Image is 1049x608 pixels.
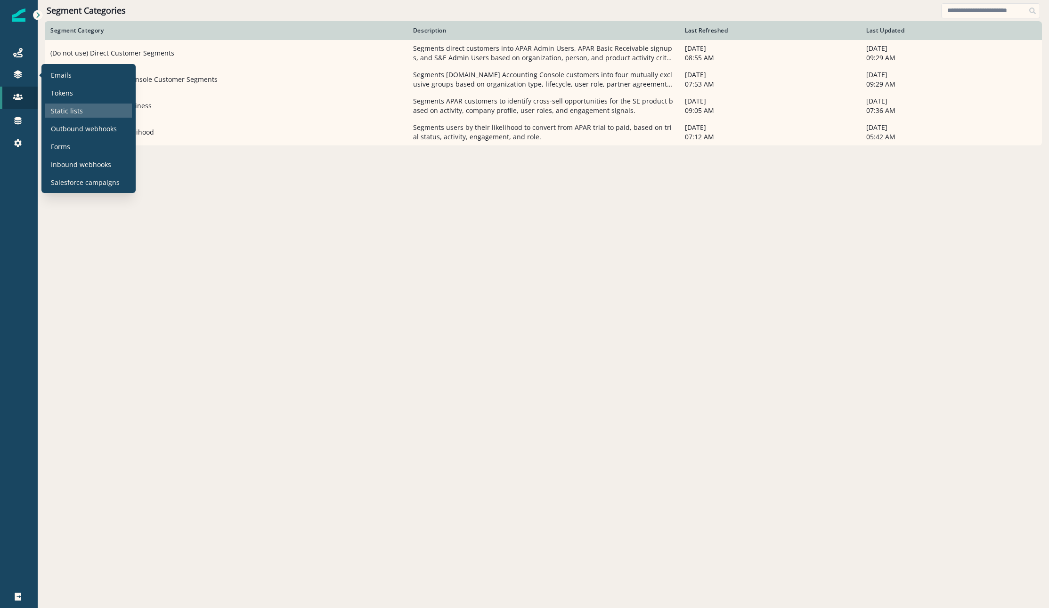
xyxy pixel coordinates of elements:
[51,177,120,187] p: Salesforce campaigns
[866,132,1036,142] p: 05:42 AM
[12,8,25,22] img: Inflection
[866,53,1036,63] p: 09:29 AM
[45,119,407,145] td: APAR Trial Conversion Likelihood
[45,93,407,119] td: APAR to SE Cross-Sell Readiness
[45,121,132,136] a: Outbound webhooks
[45,66,407,93] td: (Do not use) Accounting Console Customer Segments
[413,70,674,89] p: Segments [DOMAIN_NAME] Accounting Console customers into four mutually exclusive groups based on ...
[45,86,132,100] a: Tokens
[51,142,70,152] p: Forms
[47,6,126,16] h1: Segment Categories
[866,27,1036,34] div: Last Updated
[685,53,855,63] p: 08:55 AM
[45,157,132,171] a: Inbound webhooks
[51,88,73,98] p: Tokens
[51,160,111,169] p: Inbound webhooks
[685,123,855,132] p: [DATE]
[866,70,1036,80] p: [DATE]
[866,123,1036,132] p: [DATE]
[45,139,132,153] a: Forms
[685,80,855,89] p: 07:53 AM
[413,96,674,115] p: Segments APAR customers to identify cross-sell opportunities for the SE product based on activity...
[685,132,855,142] p: 07:12 AM
[685,96,855,106] p: [DATE]
[50,27,402,34] div: Segment Category
[51,106,83,116] p: Static lists
[45,66,1042,93] a: (Do not use) Accounting Console Customer SegmentsSegments [DOMAIN_NAME] Accounting Console custom...
[413,123,674,142] p: Segments users by their likelihood to convert from APAR trial to paid, based on trial status, act...
[413,44,674,63] p: Segments direct customers into APAR Admin Users, APAR Basic Receivable signups, and S&E Admin Use...
[45,119,1042,145] a: APAR Trial Conversion LikelihoodSegments users by their likelihood to convert from APAR trial to ...
[45,104,132,118] a: Static lists
[51,70,72,80] p: Emails
[45,40,1042,66] a: (Do not use) Direct Customer SegmentsSegments direct customers into APAR Admin Users, APAR Basic ...
[866,96,1036,106] p: [DATE]
[45,93,1042,119] a: APAR to SE Cross-Sell ReadinessSegments APAR customers to identify cross-sell opportunities for t...
[866,106,1036,115] p: 07:36 AM
[866,44,1036,53] p: [DATE]
[45,68,132,82] a: Emails
[685,106,855,115] p: 09:05 AM
[866,80,1036,89] p: 09:29 AM
[413,27,674,34] div: Description
[45,175,132,189] a: Salesforce campaigns
[685,27,855,34] div: Last Refreshed
[685,44,855,53] p: [DATE]
[51,124,117,134] p: Outbound webhooks
[685,70,855,80] p: [DATE]
[45,40,407,66] td: (Do not use) Direct Customer Segments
